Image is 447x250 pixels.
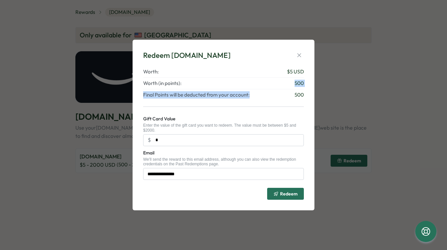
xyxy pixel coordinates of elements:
[143,157,304,167] div: We'll send the reward to this email address, although you can also view the redemption credential...
[143,68,159,75] span: Worth:
[143,115,175,123] label: Gift Card Value
[295,91,304,99] span: 500
[143,123,304,133] div: Enter the value of the gift card you want to redeem. The value must be between $5 and $2000.
[280,191,298,196] span: Redeem
[143,80,182,87] span: Worth (in points):
[267,188,304,200] button: Redeem
[287,68,304,75] span: $ 5 USD
[295,80,304,87] span: 500
[143,149,154,157] label: Email
[143,50,231,61] div: Redeem [DOMAIN_NAME]
[143,91,250,99] span: Final Points will be deducted from your account:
